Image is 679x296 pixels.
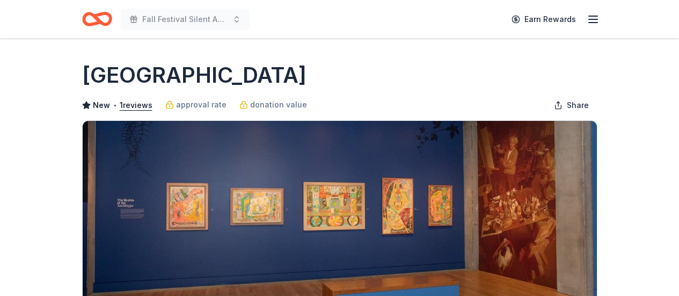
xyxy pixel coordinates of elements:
button: Fall Festival Silent Auction [121,9,250,30]
span: approval rate [176,98,227,111]
a: approval rate [165,98,227,111]
span: New [93,99,110,112]
span: donation value [250,98,307,111]
a: Home [82,6,112,32]
a: donation value [239,98,307,111]
span: Fall Festival Silent Auction [142,13,228,26]
span: • [113,101,116,110]
h1: [GEOGRAPHIC_DATA] [82,60,306,90]
a: Earn Rewards [505,10,582,29]
span: Share [567,99,589,112]
button: Share [545,95,597,116]
button: 1reviews [120,99,152,112]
